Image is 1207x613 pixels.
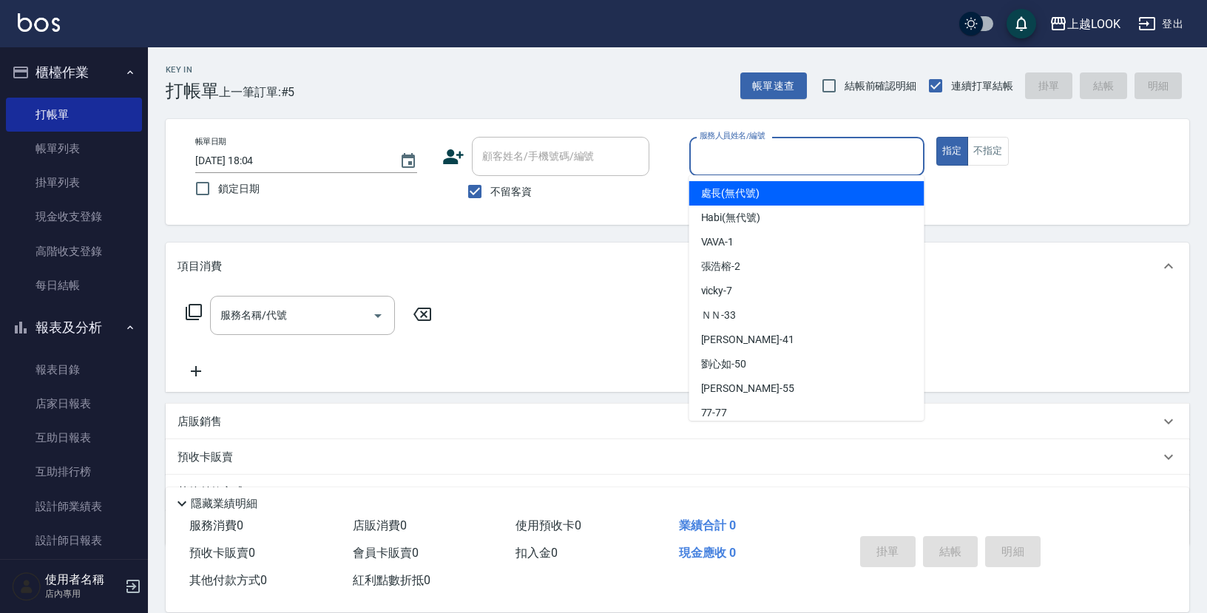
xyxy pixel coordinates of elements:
[701,283,733,299] span: vicky -7
[189,518,243,532] span: 服務消費 0
[1007,9,1036,38] button: save
[177,259,222,274] p: 項目消費
[195,136,226,147] label: 帳單日期
[515,518,581,532] span: 使用預收卡 0
[195,149,385,173] input: YYYY/MM/DD hh:mm
[6,524,142,558] a: 設計師日報表
[701,332,794,348] span: [PERSON_NAME] -41
[353,518,407,532] span: 店販消費 0
[219,83,295,101] span: 上一筆訂單:#5
[845,78,917,94] span: 結帳前確認明細
[390,143,426,179] button: Choose date, selected date is 2025-09-08
[189,573,267,587] span: 其他付款方式 0
[6,558,142,592] a: 設計師業績分析表
[6,98,142,132] a: 打帳單
[701,186,760,201] span: 處長 (無代號)
[353,546,419,560] span: 會員卡販賣 0
[218,181,260,197] span: 鎖定日期
[6,200,142,234] a: 現金收支登錄
[701,234,734,250] span: VAVA -1
[166,439,1189,475] div: 預收卡販賣
[189,546,255,560] span: 預收卡販賣 0
[701,308,737,323] span: ＮＮ -33
[45,587,121,600] p: 店內專用
[6,490,142,524] a: 設計師業績表
[166,404,1189,439] div: 店販銷售
[12,572,41,601] img: Person
[1132,10,1189,38] button: 登出
[177,484,251,501] p: 其他付款方式
[6,132,142,166] a: 帳單列表
[6,308,142,347] button: 報表及分析
[18,13,60,32] img: Logo
[679,518,736,532] span: 業績合計 0
[6,268,142,302] a: 每日結帳
[177,414,222,430] p: 店販銷售
[191,496,257,512] p: 隱藏業績明細
[177,450,233,465] p: 預收卡販賣
[166,475,1189,510] div: 其他付款方式
[1044,9,1126,39] button: 上越LOOK
[366,304,390,328] button: Open
[6,387,142,421] a: 店家日報表
[6,353,142,387] a: 報表目錄
[166,65,219,75] h2: Key In
[740,72,807,100] button: 帳單速查
[515,546,558,560] span: 扣入金 0
[967,137,1009,166] button: 不指定
[701,405,728,421] span: 77 -77
[701,381,794,396] span: [PERSON_NAME] -55
[700,130,765,141] label: 服務人員姓名/編號
[951,78,1013,94] span: 連續打單結帳
[6,166,142,200] a: 掛單列表
[490,184,532,200] span: 不留客資
[1067,15,1120,33] div: 上越LOOK
[6,455,142,489] a: 互助排行榜
[936,137,968,166] button: 指定
[166,243,1189,290] div: 項目消費
[6,234,142,268] a: 高階收支登錄
[701,356,747,372] span: 劉心如 -50
[6,53,142,92] button: 櫃檯作業
[166,81,219,101] h3: 打帳單
[353,573,430,587] span: 紅利點數折抵 0
[701,210,761,226] span: Habi (無代號)
[679,546,736,560] span: 現金應收 0
[45,572,121,587] h5: 使用者名稱
[6,421,142,455] a: 互助日報表
[701,259,741,274] span: 張浩榕 -2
